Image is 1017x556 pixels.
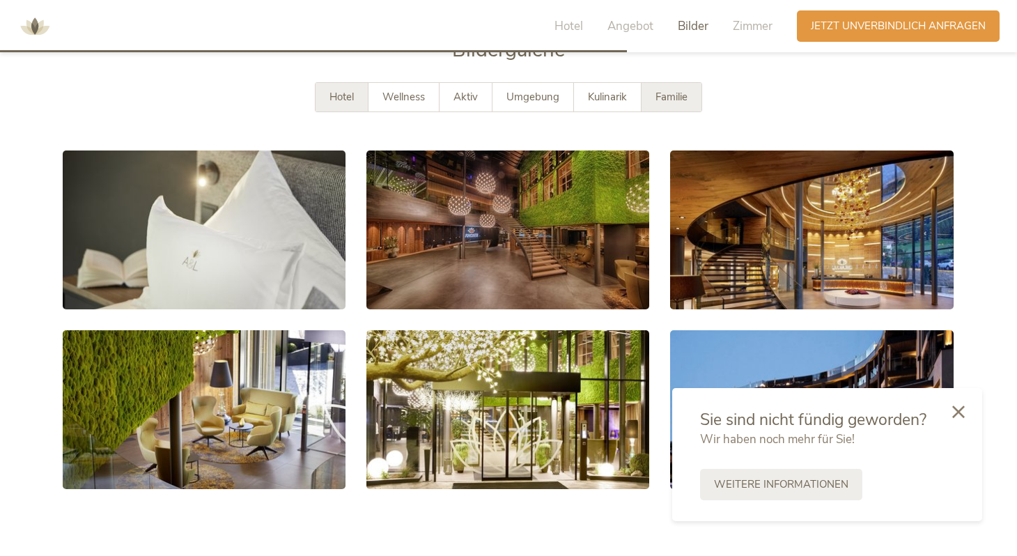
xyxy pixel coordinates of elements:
span: Wellness [382,90,425,104]
img: AMONTI & LUNARIS Wellnessresort [14,6,56,47]
span: Sie sind nicht fündig geworden? [700,409,926,431]
span: Familie [655,90,688,104]
span: Kulinarik [588,90,627,104]
span: Umgebung [506,90,559,104]
span: Hotel [329,90,354,104]
a: AMONTI & LUNARIS Wellnessresort [14,21,56,31]
span: Zimmer [733,18,773,34]
span: Hotel [554,18,583,34]
span: Bilder [678,18,708,34]
span: Angebot [607,18,653,34]
span: Weitere Informationen [714,477,848,492]
span: Aktiv [453,90,478,104]
span: Jetzt unverbindlich anfragen [811,19,986,33]
span: Wir haben noch mehr für Sie! [700,431,855,447]
a: Weitere Informationen [700,469,862,500]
